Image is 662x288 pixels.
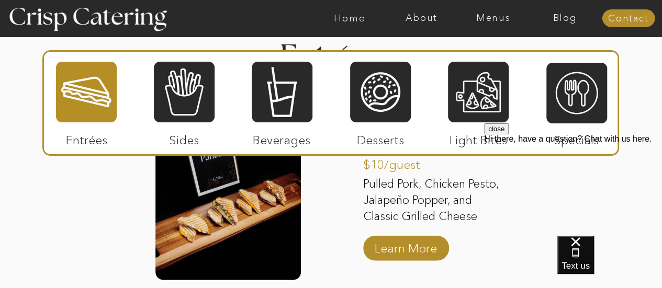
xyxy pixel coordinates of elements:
h2: Entrees [280,41,383,62]
a: Contact [602,14,655,24]
a: Learn More [371,231,441,261]
p: Sides [149,122,219,153]
p: Desserts [346,122,416,153]
a: Home [314,13,386,24]
iframe: podium webchat widget prompt [484,123,662,249]
p: Pulled Pork, Chicken Pesto, Jalapeño Popper, and Classic Grilled Cheese [363,176,509,226]
p: $10/guest [363,147,433,177]
p: Specials [542,122,611,153]
iframe: podium webchat widget bubble [557,236,662,288]
p: Light Bites [444,122,513,153]
p: Entrées [52,122,121,153]
a: Blog [529,13,601,24]
a: About [386,13,457,24]
a: Menus [457,13,529,24]
p: Beverages [247,122,317,153]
